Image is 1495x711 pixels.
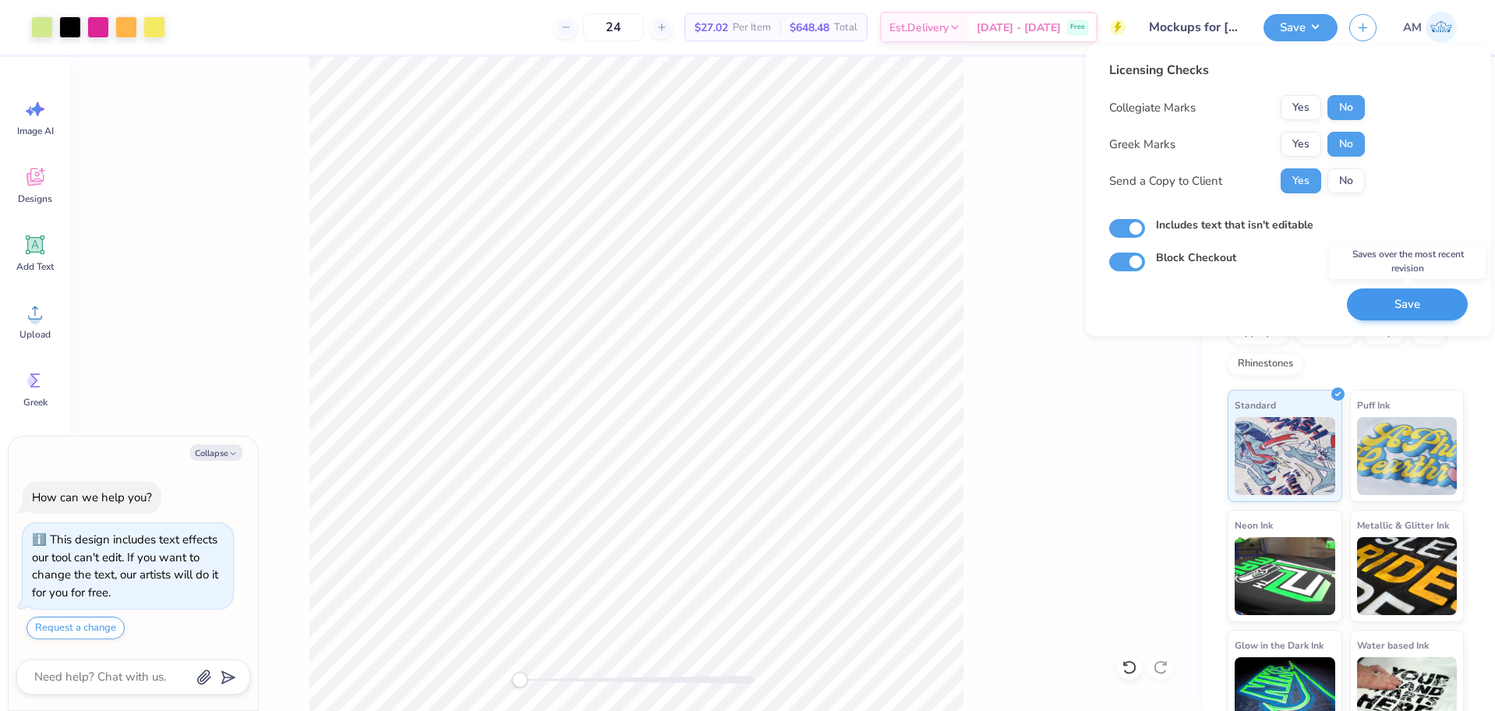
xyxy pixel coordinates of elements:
span: Puff Ink [1357,397,1390,413]
span: $27.02 [694,19,728,36]
span: Free [1070,22,1085,33]
span: [DATE] - [DATE] [977,19,1061,36]
div: Collegiate Marks [1109,99,1196,117]
span: Upload [19,328,51,341]
label: Includes text that isn't editable [1156,217,1313,233]
span: Neon Ink [1235,517,1273,533]
span: Water based Ink [1357,637,1429,653]
span: $648.48 [790,19,829,36]
span: Designs [18,193,52,205]
button: Yes [1281,168,1321,193]
button: Save [1347,288,1468,320]
div: Licensing Checks [1109,61,1365,80]
button: Save [1264,14,1338,41]
span: Total [834,19,857,36]
img: Standard [1235,417,1335,495]
div: Saves over the most recent revision [1330,243,1486,279]
button: No [1327,168,1365,193]
img: Arvi Mikhail Parcero [1426,12,1457,43]
div: Send a Copy to Client [1109,172,1222,190]
input: Untitled Design [1137,12,1252,43]
button: Yes [1281,132,1321,157]
div: Accessibility label [512,672,528,688]
div: Rhinestones [1228,352,1303,376]
input: – – [583,13,644,41]
span: Standard [1235,397,1276,413]
span: Per Item [733,19,771,36]
div: This design includes text effects our tool can't edit. If you want to change the text, our artist... [32,532,218,600]
div: How can we help you? [32,490,152,505]
span: Glow in the Dark Ink [1235,637,1324,653]
button: Request a change [27,617,125,639]
label: Block Checkout [1156,249,1236,266]
span: Image AI [17,125,54,137]
span: Add Text [16,260,54,273]
button: No [1327,95,1365,120]
span: Est. Delivery [889,19,949,36]
button: No [1327,132,1365,157]
span: AM [1403,19,1422,37]
img: Metallic & Glitter Ink [1357,537,1458,615]
span: Greek [23,396,48,409]
span: Metallic & Glitter Ink [1357,517,1449,533]
img: Puff Ink [1357,417,1458,495]
a: AM [1396,12,1464,43]
div: Greek Marks [1109,136,1175,154]
img: Neon Ink [1235,537,1335,615]
button: Collapse [190,444,242,461]
button: Yes [1281,95,1321,120]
